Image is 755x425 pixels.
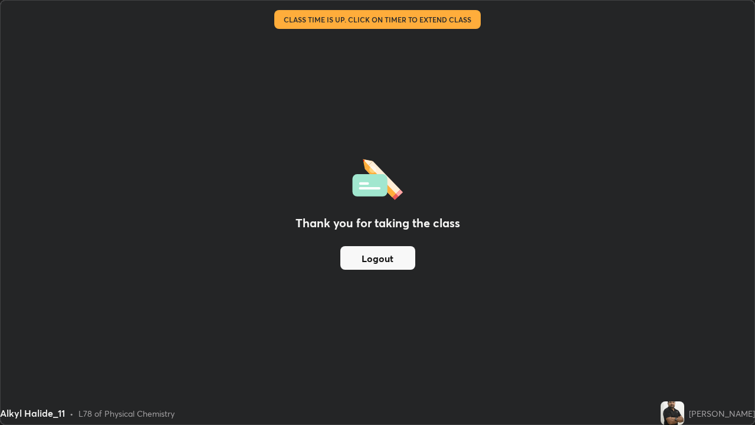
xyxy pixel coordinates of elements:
img: 7cabdb85d0934fdc85341801fb917925.jpg [661,401,684,425]
button: Logout [340,246,415,270]
div: [PERSON_NAME] [689,407,755,420]
img: offlineFeedback.1438e8b3.svg [352,155,403,200]
h2: Thank you for taking the class [296,214,460,232]
div: L78 of Physical Chemistry [78,407,175,420]
div: • [70,407,74,420]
